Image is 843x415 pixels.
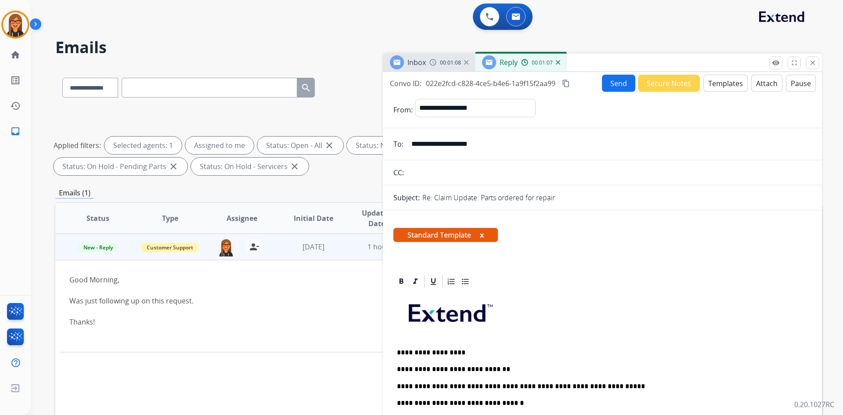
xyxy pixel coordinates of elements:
[249,242,259,252] mat-icon: person_remove
[602,75,635,92] button: Send
[301,83,311,93] mat-icon: search
[104,137,182,154] div: Selected agents: 1
[257,137,343,154] div: Status: Open - All
[294,213,333,224] span: Initial Date
[55,39,822,56] h2: Emails
[54,140,101,151] p: Applied filters:
[78,243,118,252] span: New - Reply
[324,140,335,151] mat-icon: close
[10,101,21,111] mat-icon: history
[440,59,461,66] span: 00:01:08
[532,59,553,66] span: 00:01:07
[10,126,21,137] mat-icon: inbox
[69,296,664,306] div: Was just following up on this request.
[3,12,28,37] img: avatar
[10,75,21,86] mat-icon: list_alt
[790,59,798,67] mat-icon: fullscreen
[480,230,484,240] button: x
[303,242,324,252] span: [DATE]
[393,139,403,149] p: To:
[55,188,94,198] p: Emails (1)
[10,50,21,60] mat-icon: home
[427,275,440,288] div: Underline
[69,317,664,327] div: Thanks!
[772,59,780,67] mat-icon: remove_red_eye
[409,275,422,288] div: Italic
[395,275,408,288] div: Bold
[162,213,178,224] span: Type
[751,75,782,92] button: Attach
[393,105,413,115] p: From:
[217,238,235,256] img: agent-avatar
[357,208,397,229] span: Updated Date
[794,399,834,410] p: 0.20.1027RC
[168,161,179,172] mat-icon: close
[638,75,700,92] button: Secure Notes
[500,58,518,67] span: Reply
[809,59,817,67] mat-icon: close
[459,275,472,288] div: Bullet List
[54,158,187,175] div: Status: On Hold - Pending Parts
[393,228,498,242] span: Standard Template
[393,192,420,203] p: Subject:
[393,167,404,178] p: CC:
[445,275,458,288] div: Ordered List
[407,58,426,67] span: Inbox
[289,161,300,172] mat-icon: close
[786,75,816,92] button: Pause
[185,137,254,154] div: Assigned to me
[227,213,257,224] span: Assignee
[426,79,555,88] span: 022e2fcd-c828-4ce5-b4e6-1a9f15f2aa99
[390,78,421,89] p: Convo ID:
[191,158,309,175] div: Status: On Hold - Servicers
[86,213,109,224] span: Status
[347,137,440,154] div: Status: New - Initial
[703,75,748,92] button: Templates
[69,274,664,285] div: Good Morning,
[367,242,403,252] span: 1 hour ago
[141,243,198,252] span: Customer Support
[562,79,570,87] mat-icon: content_copy
[422,192,555,203] p: Re: Claim Update: Parts ordered for repair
